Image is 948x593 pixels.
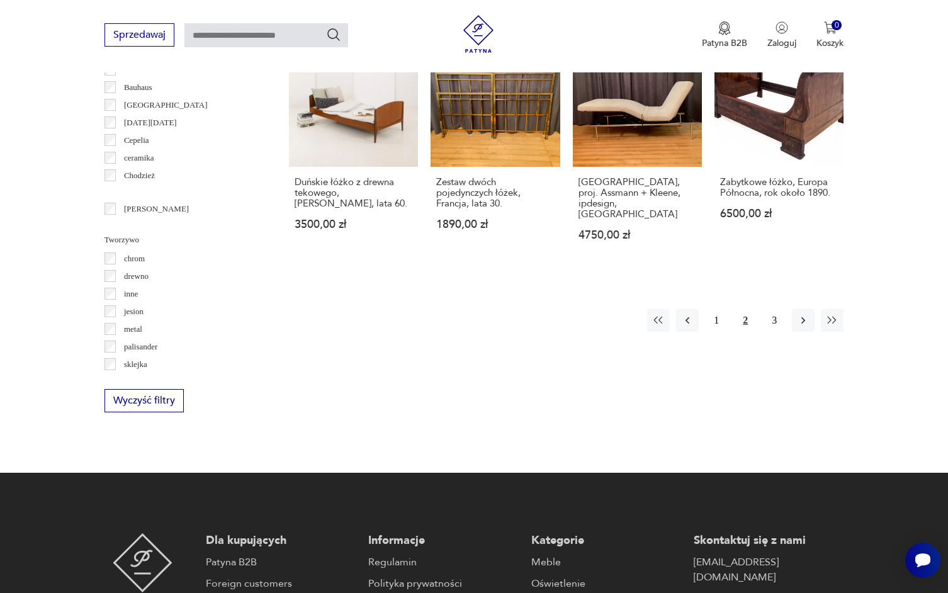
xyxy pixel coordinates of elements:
[124,81,152,94] p: Bauhaus
[124,322,142,336] p: metal
[206,555,356,570] a: Patyna B2B
[368,576,518,591] a: Polityka prywatności
[734,309,757,332] button: 2
[694,555,844,585] a: [EMAIL_ADDRESS][DOMAIN_NAME]
[720,208,838,219] p: 6500,00 zł
[578,230,696,240] p: 4750,00 zł
[460,15,497,53] img: Patyna - sklep z meblami i dekoracjami vintage
[573,37,702,264] a: Leżanka Campus, proj. Assmann + Kleene, ipdesign, Niemcy[GEOGRAPHIC_DATA], proj. Assmann + Kleene...
[206,576,356,591] a: Foreign customers
[368,533,518,548] p: Informacje
[905,543,940,578] iframe: Smartsupp widget button
[124,133,149,147] p: Cepelia
[124,269,149,283] p: drewno
[436,177,554,209] h3: Zestaw dwóch pojedynczych łóżek, Francja, lata 30.
[124,202,189,216] p: [PERSON_NAME]
[816,21,844,49] button: 0Koszyk
[702,21,747,49] button: Patyna B2B
[578,177,696,220] h3: [GEOGRAPHIC_DATA], proj. Assmann + Kleene, ipdesign, [GEOGRAPHIC_DATA]
[104,31,174,40] a: Sprzedawaj
[531,555,681,570] a: Meble
[124,358,147,371] p: sklejka
[104,233,259,247] p: Tworzywo
[104,389,184,412] button: Wyczyść filtry
[124,169,155,183] p: Chodzież
[104,23,174,47] button: Sprzedawaj
[702,37,747,49] p: Patyna B2B
[124,151,154,165] p: ceramika
[124,116,177,130] p: [DATE][DATE]
[720,177,838,198] h3: Zabytkowe łóżko, Europa Północna, rok około 1890.
[124,305,144,319] p: jesion
[206,533,356,548] p: Dla kupujących
[124,186,154,200] p: Ćmielów
[124,98,208,112] p: [GEOGRAPHIC_DATA]
[124,375,138,389] p: teak
[326,27,341,42] button: Szukaj
[767,21,796,49] button: Zaloguj
[124,287,138,301] p: inne
[295,219,412,230] p: 3500,00 zł
[431,37,560,264] a: Zestaw dwóch pojedynczych łóżek, Francja, lata 30.Zestaw dwóch pojedynczych łóżek, Francja, lata ...
[289,37,418,264] a: Duńskie łóżko z drewna tekowego, Sidelmann Jakobsen, lata 60.Duńskie łóżko z drewna tekowego, [PE...
[763,309,786,332] button: 3
[124,252,145,266] p: chrom
[368,555,518,570] a: Regulamin
[832,20,842,31] div: 0
[776,21,788,34] img: Ikonka użytkownika
[824,21,837,34] img: Ikona koszyka
[295,177,412,209] h3: Duńskie łóżko z drewna tekowego, [PERSON_NAME], lata 60.
[702,21,747,49] a: Ikona medaluPatyna B2B
[816,37,844,49] p: Koszyk
[714,37,844,264] a: Zabytkowe łóżko, Europa Północna, rok około 1890.Zabytkowe łóżko, Europa Północna, rok około 1890...
[531,576,681,591] a: Oświetlenie
[718,21,731,35] img: Ikona medalu
[694,533,844,548] p: Skontaktuj się z nami
[531,533,681,548] p: Kategorie
[705,309,728,332] button: 1
[113,533,172,592] img: Patyna - sklep z meblami i dekoracjami vintage
[767,37,796,49] p: Zaloguj
[436,219,554,230] p: 1890,00 zł
[124,340,157,354] p: palisander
